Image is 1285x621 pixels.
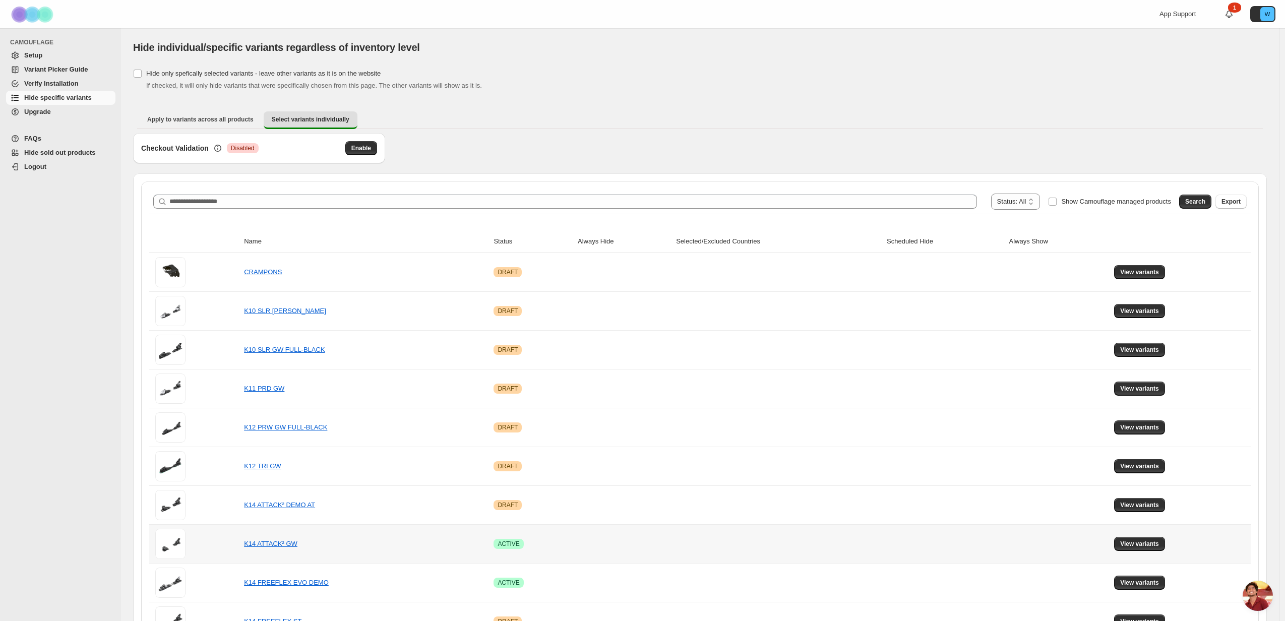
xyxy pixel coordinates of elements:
[146,70,381,77] span: Hide only spefically selected variants - leave other variants as it is on the website
[1221,198,1241,206] span: Export
[498,501,518,509] span: DRAFT
[24,163,46,170] span: Logout
[345,141,377,155] button: Enable
[6,91,115,105] a: Hide specific variants
[1228,3,1241,13] div: 1
[157,451,184,481] img: K12 TRI GW
[491,230,575,253] th: Status
[1114,576,1165,590] button: View variants
[1120,462,1159,470] span: View variants
[1114,498,1165,512] button: View variants
[1061,198,1171,205] span: Show Camouflage managed products
[1006,230,1112,253] th: Always Show
[157,257,184,287] img: CRAMPONS
[498,579,519,587] span: ACTIVE
[133,42,420,53] span: Hide individual/specific variants regardless of inventory level
[139,111,262,128] button: Apply to variants across all products
[351,144,371,152] span: Enable
[1224,9,1234,19] a: 1
[1114,343,1165,357] button: View variants
[244,307,326,315] a: K10 SLR [PERSON_NAME]
[24,135,41,142] span: FAQs
[1114,265,1165,279] button: View variants
[141,143,209,153] h3: Checkout Validation
[24,51,42,59] span: Setup
[157,568,184,598] img: K14 FREEFLEX EVO DEMO
[6,146,115,160] a: Hide sold out products
[24,149,96,156] span: Hide sold out products
[1120,346,1159,354] span: View variants
[6,48,115,63] a: Setup
[147,115,254,123] span: Apply to variants across all products
[272,115,349,123] span: Select variants individually
[1114,304,1165,318] button: View variants
[244,423,327,431] a: K12 PRW GW FULL-BLACK
[157,296,184,326] img: K10 SLR GW WHITE
[1120,385,1159,393] span: View variants
[244,268,282,276] a: CRAMPONS
[6,132,115,146] a: FAQs
[884,230,1006,253] th: Scheduled Hide
[1179,195,1211,209] button: Search
[10,38,116,46] span: CAMOUFLAGE
[241,230,491,253] th: Name
[1265,11,1270,17] text: W
[6,105,115,119] a: Upgrade
[498,307,518,315] span: DRAFT
[575,230,673,253] th: Always Hide
[157,490,184,520] img: K14 ATTACK² DEMO AT
[498,385,518,393] span: DRAFT
[24,108,51,115] span: Upgrade
[1215,195,1247,209] button: Export
[244,579,329,586] a: K14 FREEFLEX EVO DEMO
[1120,540,1159,548] span: View variants
[1120,501,1159,509] span: View variants
[231,144,255,152] span: Disabled
[1260,7,1274,21] span: Avatar with initials W
[1114,420,1165,434] button: View variants
[8,1,58,28] img: Camouflage
[1114,382,1165,396] button: View variants
[244,540,297,547] a: K14 ATTACK² GW
[1114,459,1165,473] button: View variants
[1250,6,1275,22] button: Avatar with initials W
[498,540,519,548] span: ACTIVE
[6,160,115,174] a: Logout
[157,374,184,404] img: K11 PRD GW
[244,462,281,470] a: K12 TRI GW
[673,230,884,253] th: Selected/Excluded Countries
[1159,10,1196,18] span: App Support
[1243,581,1273,611] div: Open chat
[244,385,284,392] a: K11 PRD GW
[24,94,92,101] span: Hide specific variants
[498,268,518,276] span: DRAFT
[6,77,115,91] a: Verify Installation
[157,412,184,443] img: K12 PRW GW FULL-BLACK
[1120,268,1159,276] span: View variants
[1114,537,1165,551] button: View variants
[498,423,518,431] span: DRAFT
[498,462,518,470] span: DRAFT
[498,346,518,354] span: DRAFT
[6,63,115,77] a: Variant Picker Guide
[24,80,79,87] span: Verify Installation
[1120,579,1159,587] span: View variants
[146,82,482,89] span: If checked, it will only hide variants that were specifically chosen from this page. The other va...
[1120,307,1159,315] span: View variants
[244,501,315,509] a: K14 ATTACK² DEMO AT
[1120,423,1159,431] span: View variants
[157,529,184,559] img: K14 ATTACK² GW
[244,346,325,353] a: K10 SLR GW FULL-BLACK
[1185,198,1205,206] span: Search
[264,111,357,129] button: Select variants individually
[24,66,88,73] span: Variant Picker Guide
